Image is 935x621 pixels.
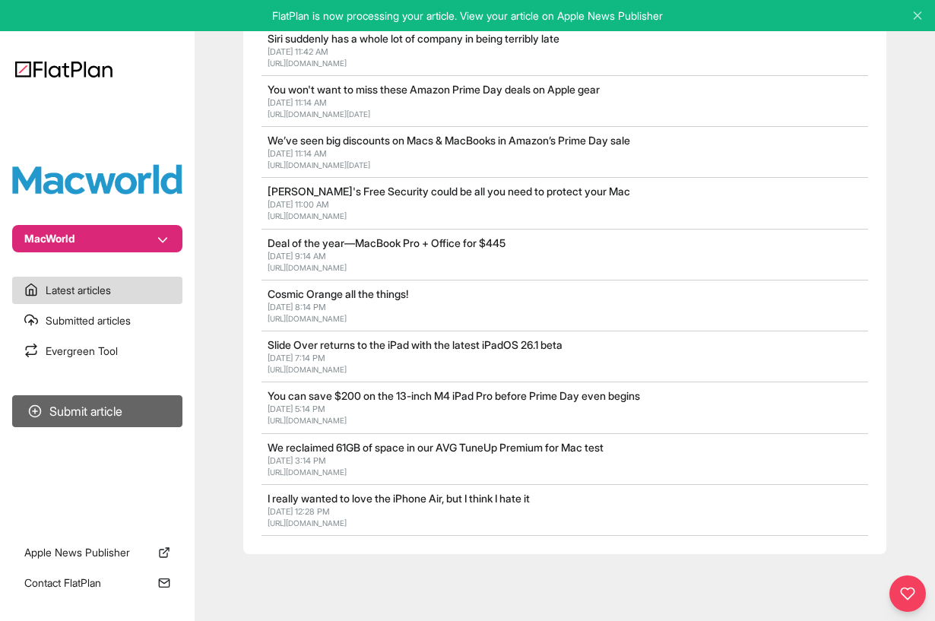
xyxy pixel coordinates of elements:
a: [URL][DOMAIN_NAME] [268,365,347,374]
a: Slide Over returns to the iPad with the latest iPadOS 26.1 beta [268,338,563,351]
span: [DATE] 7:14 PM [268,353,325,363]
span: [DATE] 11:42 AM [268,46,328,57]
button: MacWorld [12,225,182,252]
a: You can save $200 on the 13-inch M4 iPad Pro before Prime Day even begins [268,389,640,402]
a: Contact FlatPlan [12,569,182,597]
span: [DATE] 11:00 AM [268,199,329,210]
a: [URL][DOMAIN_NAME][DATE] [268,160,370,170]
a: Deal of the year—MacBook Pro + Office for $445 [268,236,506,249]
span: [DATE] 5:14 PM [268,404,325,414]
a: We reclaimed 61GB of space in our AVG TuneUp Premium for Mac test [268,441,604,454]
a: [URL][DOMAIN_NAME] [268,263,347,272]
a: Evergreen Tool [12,337,182,365]
a: I really wanted to love the iPhone Air, but I think I hate it [268,492,530,505]
span: [DATE] 3:14 PM [268,455,326,466]
a: Cosmic Orange all the things! [268,287,408,300]
a: [PERSON_NAME]'s Free Security could be all you need to protect your Mac [268,185,630,198]
a: We’ve seen big discounts on Macs & MacBooks in Amazon’s Prime Day sale [268,134,630,147]
a: [URL][DOMAIN_NAME] [268,59,347,68]
span: [DATE] 12:28 PM [268,506,330,517]
a: Siri suddenly has a whole lot of company in being terribly late [268,32,559,45]
img: Logo [15,61,113,78]
a: [URL][DOMAIN_NAME] [268,467,347,477]
p: FlatPlan is now processing your article. View your article on Apple News Publisher [11,8,924,24]
span: [DATE] 11:14 AM [268,148,327,159]
img: Publication Logo [12,164,182,195]
a: Apple News Publisher [12,539,182,566]
a: You won't want to miss these Amazon Prime Day deals on Apple gear [268,83,600,96]
a: [URL][DOMAIN_NAME] [268,314,347,323]
a: Latest articles [12,277,182,304]
a: [URL][DOMAIN_NAME] [268,518,347,528]
button: Submit article [12,395,182,427]
a: Submitted articles [12,307,182,334]
span: [DATE] 11:14 AM [268,97,327,108]
a: [URL][DOMAIN_NAME] [268,416,347,425]
a: [URL][DOMAIN_NAME][DATE] [268,109,370,119]
span: [DATE] 8:14 PM [268,302,326,312]
a: [URL][DOMAIN_NAME] [268,211,347,220]
span: [DATE] 9:14 AM [268,251,326,261]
